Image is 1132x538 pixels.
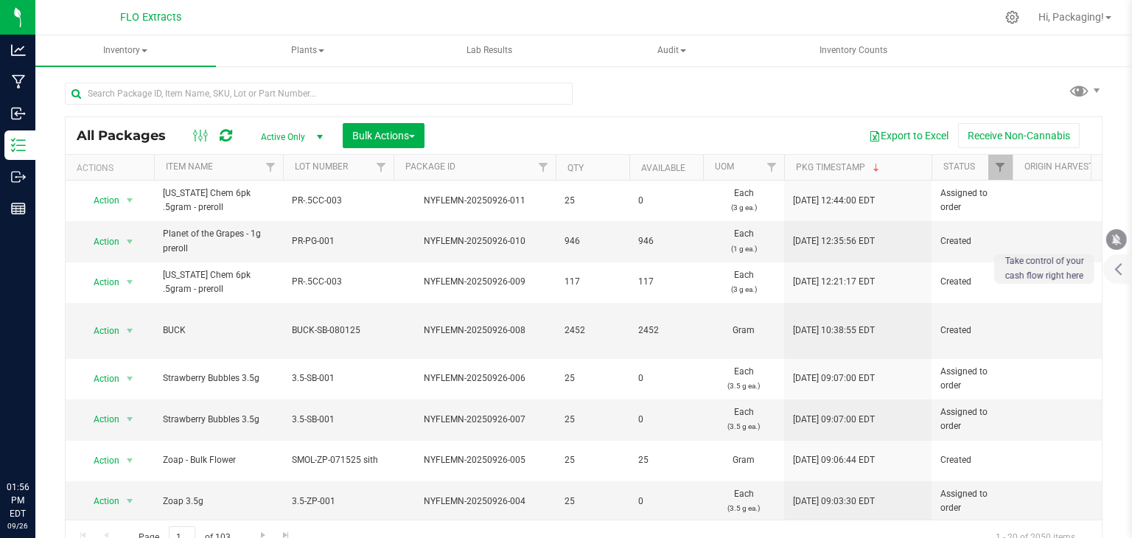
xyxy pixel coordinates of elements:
span: 0 [638,194,694,208]
span: [DATE] 10:38:55 EDT [793,324,875,338]
span: Inventory [35,35,216,66]
input: Search Package ID, Item Name, SKU, Lot or Part Number... [65,83,573,105]
a: Filter [760,155,784,180]
span: PR-.5CC-003 [292,194,385,208]
p: 09/26 [7,520,29,531]
span: [DATE] 09:06:44 EDT [793,453,875,467]
span: [US_STATE] Chem 6pk .5gram - preroll [163,268,274,296]
span: Action [80,368,120,389]
a: Filter [259,155,283,180]
a: Lab Results [399,35,580,66]
span: select [121,491,139,511]
span: Action [80,491,120,511]
div: Actions [77,163,148,173]
div: NYFLEMN-20250926-005 [391,453,558,467]
span: Hi, Packaging! [1038,11,1104,23]
span: Zoap 3.5g [163,495,274,509]
span: [DATE] 09:07:00 EDT [793,371,875,385]
span: 2452 [565,324,621,338]
span: [DATE] 12:44:00 EDT [793,194,875,208]
span: [DATE] 09:03:30 EDT [793,495,875,509]
span: Inventory Counts [800,44,907,57]
a: Qty [567,163,584,173]
a: Inventory Counts [764,35,944,66]
span: BUCK [163,324,274,338]
span: Action [80,409,120,430]
span: BUCK-SB-080125 [292,324,385,338]
a: Item Name [166,161,213,172]
span: 0 [638,495,694,509]
span: 0 [638,371,694,385]
span: Zoap - Bulk Flower [163,453,274,467]
span: 117 [565,275,621,289]
p: (3.5 g ea.) [712,419,775,433]
a: Filter [531,155,556,180]
span: PR-.5CC-003 [292,275,385,289]
span: [US_STATE] Chem 6pk .5gram - preroll [163,186,274,214]
a: Audit [581,35,762,66]
div: NYFLEMN-20250926-009 [391,275,558,289]
a: Package ID [405,161,455,172]
button: Receive Non-Cannabis [958,123,1080,148]
div: NYFLEMN-20250926-006 [391,371,558,385]
span: Assigned to order [940,365,1004,393]
inline-svg: Inventory [11,138,26,153]
span: [DATE] 12:35:56 EDT [793,234,875,248]
a: Pkg Timestamp [796,162,882,172]
span: select [121,272,139,293]
p: (3.5 g ea.) [712,379,775,393]
span: 25 [565,495,621,509]
span: Strawberry Bubbles 3.5g [163,371,274,385]
span: Action [80,231,120,252]
div: Manage settings [1003,10,1021,24]
a: Filter [988,155,1013,180]
span: Assigned to order [940,186,1004,214]
span: Assigned to order [940,405,1004,433]
div: NYFLEMN-20250926-007 [391,413,558,427]
span: Planet of the Grapes - 1g preroll [163,227,274,255]
inline-svg: Analytics [11,43,26,57]
span: Created [940,324,1004,338]
span: Action [80,190,120,211]
button: Export to Excel [859,123,958,148]
span: Each [712,365,775,393]
div: NYFLEMN-20250926-010 [391,234,558,248]
span: Action [80,321,120,341]
span: Bulk Actions [352,130,415,142]
inline-svg: Reports [11,201,26,216]
span: Created [940,453,1004,467]
div: NYFLEMN-20250926-004 [391,495,558,509]
p: (3.5 g ea.) [712,501,775,515]
a: Lot Number [295,161,348,172]
span: Strawberry Bubbles 3.5g [163,413,274,427]
p: (1 g ea.) [712,242,775,256]
span: All Packages [77,127,181,144]
span: select [121,190,139,211]
span: select [121,231,139,252]
a: Origin Harvests [1024,161,1099,172]
span: Gram [712,324,775,338]
span: 0 [638,413,694,427]
span: 117 [638,275,694,289]
div: NYFLEMN-20250926-008 [391,324,558,338]
span: 25 [565,413,621,427]
span: select [121,450,139,471]
span: Action [80,450,120,471]
span: Each [712,268,775,296]
span: Lab Results [447,44,532,57]
span: Each [712,487,775,515]
span: Created [940,275,1004,289]
span: 3.5-SB-001 [292,371,385,385]
span: SMOL-ZP-071525 sith [292,453,385,467]
span: Plants [218,36,397,66]
a: Filter [369,155,394,180]
iframe: Resource center unread badge [43,418,61,436]
inline-svg: Manufacturing [11,74,26,89]
span: FLO Extracts [120,11,181,24]
span: Assigned to order [940,487,1004,515]
span: Action [80,272,120,293]
span: select [121,321,139,341]
p: 01:56 PM EDT [7,481,29,520]
span: 3.5-ZP-001 [292,495,385,509]
span: PR-PG-001 [292,234,385,248]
